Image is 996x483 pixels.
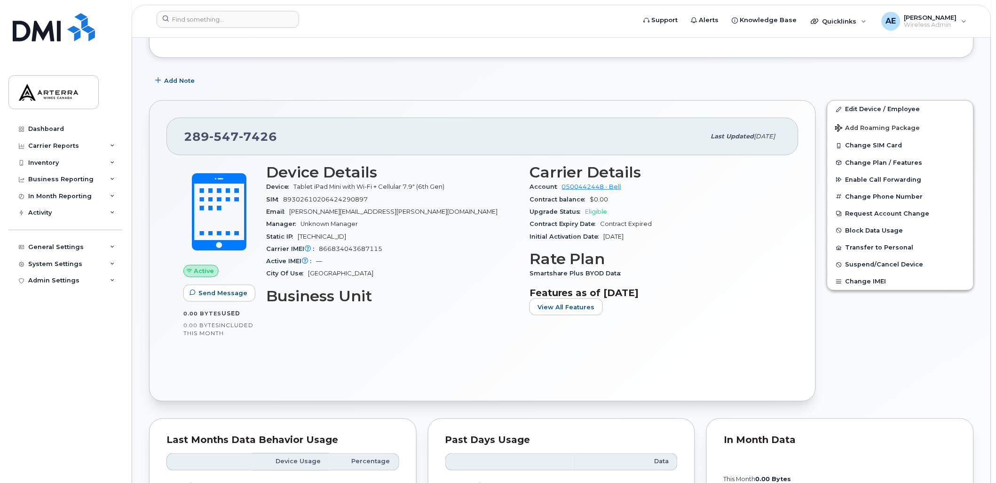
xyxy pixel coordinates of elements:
span: Contract Expiry Date [530,220,601,227]
a: Support [637,11,685,30]
span: Quicklinks [822,17,857,25]
span: Eligible [585,208,608,215]
span: Alerts [699,16,719,25]
button: Change IMEI [828,273,973,290]
button: View All Features [530,298,603,315]
span: Change Plan / Features [846,159,923,166]
span: used [221,310,240,317]
button: Add Note [149,72,203,89]
span: Upgrade Status [530,208,585,215]
span: 547 [209,129,239,144]
span: 0.00 Bytes [183,322,219,329]
span: View All Features [538,303,595,312]
span: Wireless Admin [904,21,957,29]
span: Knowledge Base [740,16,797,25]
button: Change Plan / Features [828,154,973,171]
span: Email [266,208,289,215]
input: Find something... [157,11,299,28]
span: Last updated [711,133,754,140]
span: Suspend/Cancel Device [846,261,924,268]
button: Transfer to Personal [828,239,973,256]
div: Quicklinks [805,12,873,31]
span: Active [194,266,214,275]
span: 7426 [239,129,277,144]
th: Percentage [329,453,399,470]
h3: Rate Plan [530,250,782,267]
span: [DATE] [604,233,624,240]
span: [GEOGRAPHIC_DATA] [308,270,373,277]
button: Add Roaming Package [828,118,973,137]
div: Past Days Usage [445,436,678,445]
button: Suspend/Cancel Device [828,256,973,273]
span: Unknown Manager [300,220,358,227]
a: 0500442448 - Bell [562,183,621,190]
button: Enable Call Forwarding [828,171,973,188]
button: Block Data Usage [828,222,973,239]
div: Last Months Data Behavior Usage [166,436,399,445]
button: Request Account Change [828,205,973,222]
span: [TECHNICAL_ID] [298,233,346,240]
span: $0.00 [590,196,609,203]
span: Account [530,183,562,190]
span: 89302610206424290897 [283,196,368,203]
span: Send Message [198,289,247,298]
span: Static IP [266,233,298,240]
span: Add Roaming Package [835,124,920,133]
span: City Of Use [266,270,308,277]
span: 866834043687115 [319,245,382,252]
th: Data [573,453,678,470]
button: Change Phone Number [828,188,973,205]
a: Knowledge Base [726,11,804,30]
span: Initial Activation Date [530,233,604,240]
div: In Month Data [724,436,956,445]
span: [PERSON_NAME][EMAIL_ADDRESS][PERSON_NAME][DOMAIN_NAME] [289,208,498,215]
span: — [316,258,322,265]
h3: Carrier Details [530,164,782,181]
span: Enable Call Forwarding [846,176,922,183]
span: Contract balance [530,196,590,203]
span: AE [886,16,896,27]
div: Alexander Erofeev [875,12,973,31]
text: this month [723,476,791,483]
span: [PERSON_NAME] [904,14,957,21]
h3: Features as of [DATE] [530,287,782,298]
span: Add Note [164,76,195,85]
h3: Device Details [266,164,518,181]
th: Device Usage [252,453,329,470]
span: Tablet iPad Mini with Wi-Fi + Cellular 7.9" (6th Gen) [293,183,444,190]
h3: Business Unit [266,288,518,305]
button: Send Message [183,285,255,302]
a: Alerts [685,11,726,30]
span: Active IMEI [266,258,316,265]
a: Edit Device / Employee [828,101,973,118]
span: 289 [184,129,277,144]
span: Manager [266,220,300,227]
span: SIM [266,196,283,203]
span: [DATE] [754,133,775,140]
button: Change SIM Card [828,137,973,154]
span: Device [266,183,293,190]
span: Smartshare Plus BYOD Data [530,270,626,277]
span: 0.00 Bytes [183,310,221,317]
span: Carrier IMEI [266,245,319,252]
span: Support [652,16,678,25]
tspan: 0.00 Bytes [756,476,791,483]
span: Contract Expired [601,220,652,227]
